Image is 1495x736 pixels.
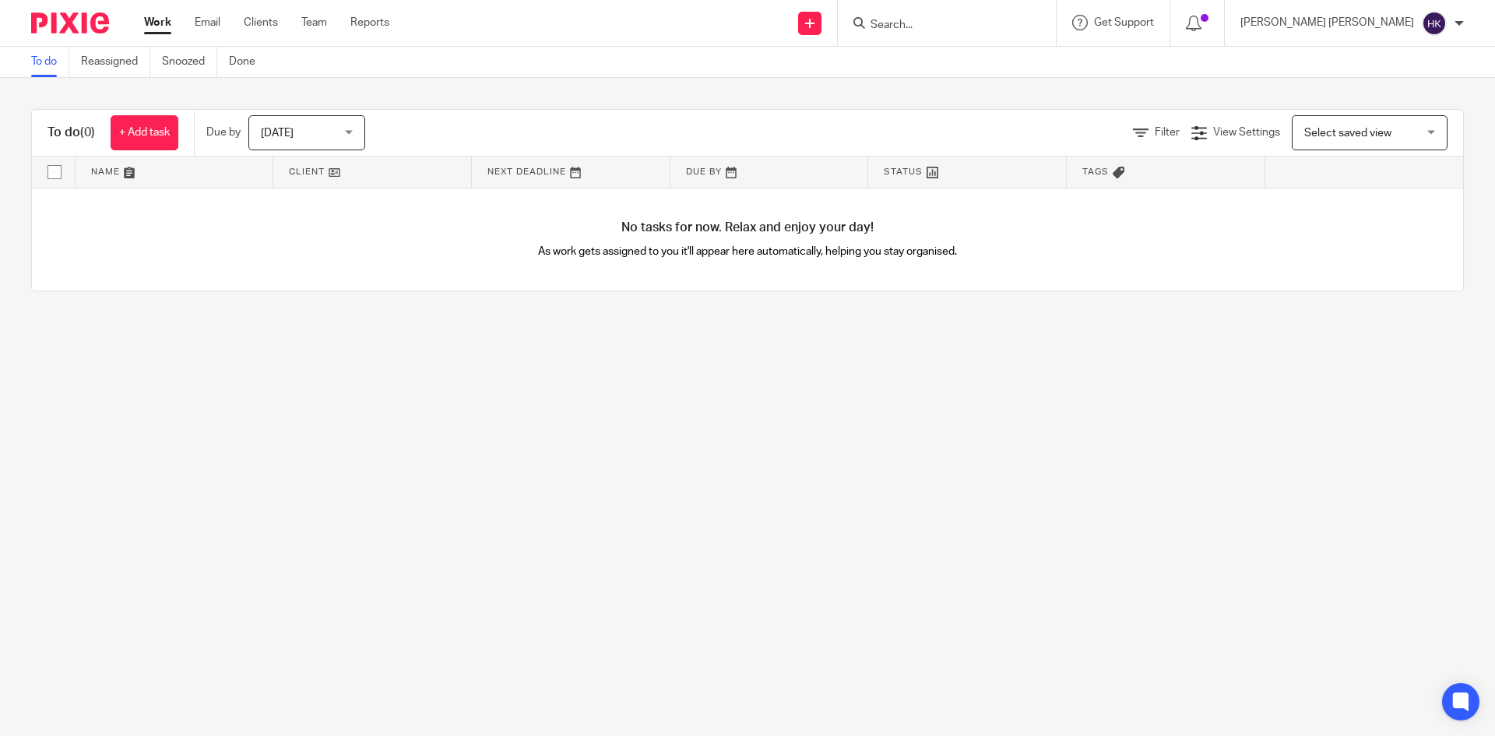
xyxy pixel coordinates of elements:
h1: To do [47,125,95,141]
span: [DATE] [261,128,294,139]
input: Search [869,19,1009,33]
span: Tags [1082,167,1109,176]
a: Email [195,15,220,30]
span: Select saved view [1304,128,1391,139]
a: Done [229,47,267,77]
span: Get Support [1094,17,1154,28]
a: Reports [350,15,389,30]
p: As work gets assigned to you it'll appear here automatically, helping you stay organised. [390,244,1106,259]
a: Clients [244,15,278,30]
a: Snoozed [162,47,217,77]
span: (0) [80,126,95,139]
a: Team [301,15,327,30]
a: Reassigned [81,47,150,77]
img: Pixie [31,12,109,33]
span: Filter [1155,127,1180,138]
a: To do [31,47,69,77]
h4: No tasks for now. Relax and enjoy your day! [32,220,1463,236]
p: Due by [206,125,241,140]
a: Work [144,15,171,30]
a: + Add task [111,115,178,150]
p: [PERSON_NAME] [PERSON_NAME] [1240,15,1414,30]
img: svg%3E [1422,11,1447,36]
span: View Settings [1213,127,1280,138]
